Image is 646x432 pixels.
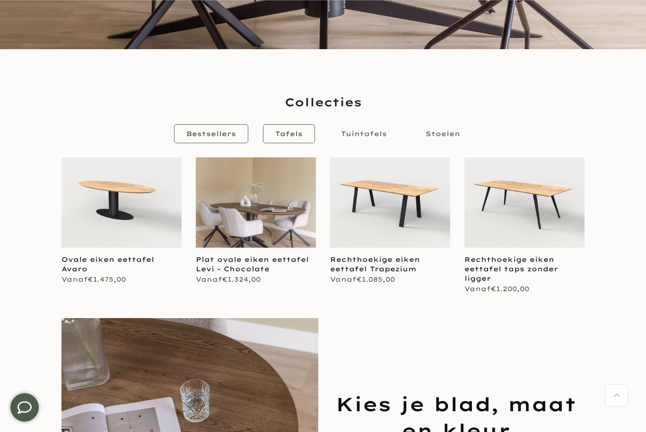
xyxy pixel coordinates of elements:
[341,130,387,138] span: Tuintafels
[330,273,450,285] div: €1.085,00
[186,130,236,138] span: Bestsellers
[464,284,491,293] span: Vanaf
[464,255,558,282] a: Rechthoekige eiken eettafel taps zonder ligger
[61,273,182,285] div: €1.475,00
[1,384,48,431] iframe: toggle-frame
[263,124,315,143] a: Tafels
[285,94,362,110] span: Collecties
[196,255,309,273] a: Plat ovale eiken eettafel Levi - Chocolate
[413,124,472,143] a: Stoelen
[275,130,303,138] span: Tafels
[61,275,88,283] span: Vanaf
[329,124,399,143] a: Tuintafels
[464,283,585,294] div: €1.200,00
[426,130,460,138] span: Stoelen
[61,255,154,273] a: Ovale eiken eettafel Avaro
[606,385,627,406] a: Terug naar boven
[196,273,316,285] div: €1.324,00
[196,275,222,283] span: Vanaf
[174,124,248,143] a: Bestsellers
[330,255,420,273] a: Rechthoekige eiken eettafel Trapezium
[330,275,357,283] span: Vanaf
